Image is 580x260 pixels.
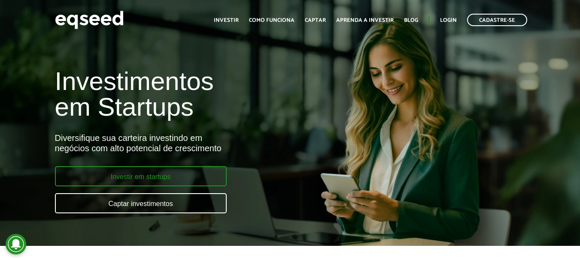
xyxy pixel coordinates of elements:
[440,18,457,23] a: Login
[55,133,332,153] div: Diversifique sua carteira investindo em negócios com alto potencial de crescimento
[55,69,332,120] h1: Investimentos em Startups
[55,9,124,31] img: EqSeed
[467,14,527,26] a: Cadastre-se
[336,18,394,23] a: Aprenda a investir
[404,18,418,23] a: Blog
[214,18,239,23] a: Investir
[305,18,326,23] a: Captar
[249,18,295,23] a: Como funciona
[55,193,227,213] a: Captar investimentos
[55,166,227,186] a: Investir em startups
